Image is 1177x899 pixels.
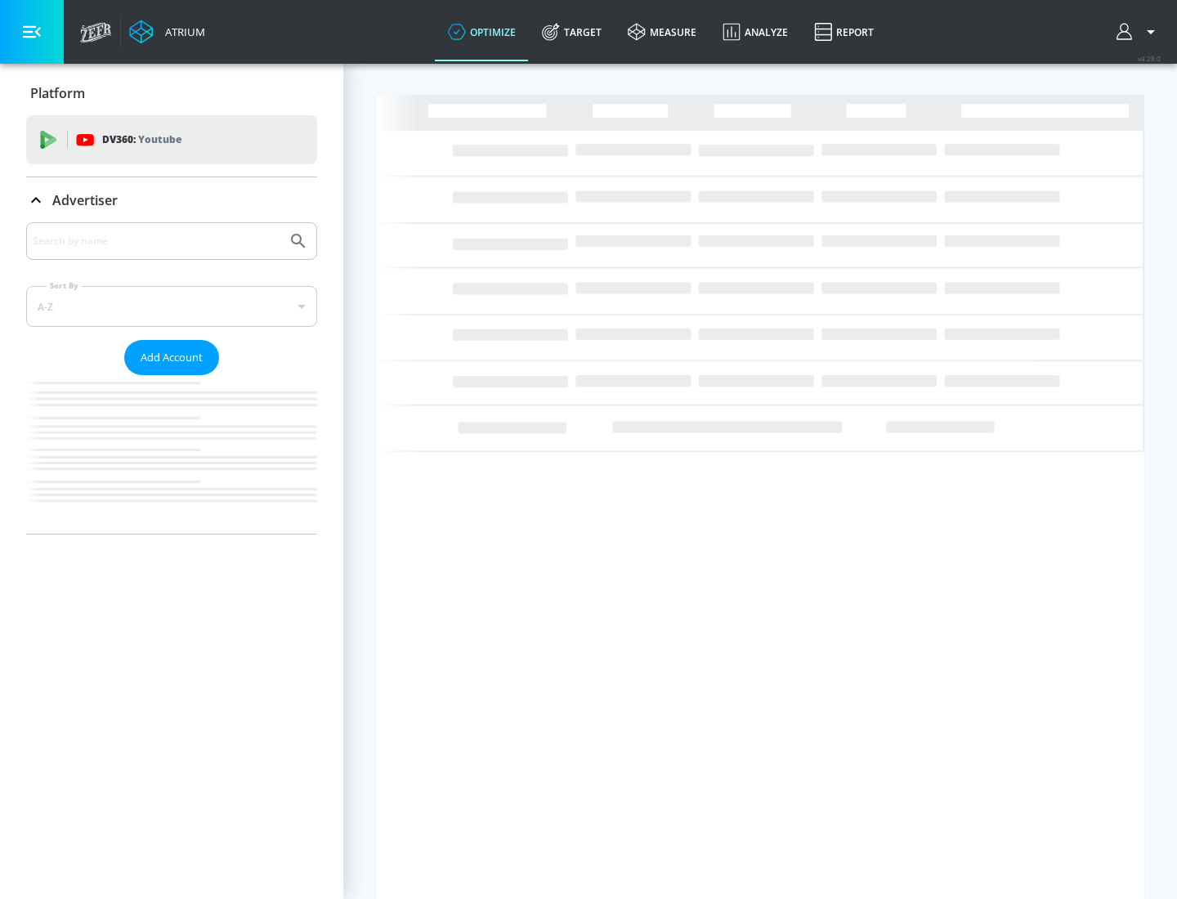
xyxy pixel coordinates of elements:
div: Advertiser [26,222,317,534]
a: Analyze [709,2,801,61]
p: Platform [30,84,85,102]
nav: list of Advertiser [26,375,317,534]
div: Advertiser [26,177,317,223]
p: DV360: [102,131,181,149]
div: Platform [26,70,317,116]
input: Search by name [33,230,280,252]
a: Atrium [129,20,205,44]
a: Target [529,2,615,61]
a: optimize [435,2,529,61]
span: Add Account [141,348,203,367]
span: v 4.28.0 [1138,54,1161,63]
label: Sort By [47,280,82,291]
a: measure [615,2,709,61]
p: Advertiser [52,191,118,209]
div: DV360: Youtube [26,115,317,164]
button: Add Account [124,340,219,375]
p: Youtube [138,131,181,148]
div: A-Z [26,286,317,327]
div: Atrium [159,25,205,39]
a: Report [801,2,887,61]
